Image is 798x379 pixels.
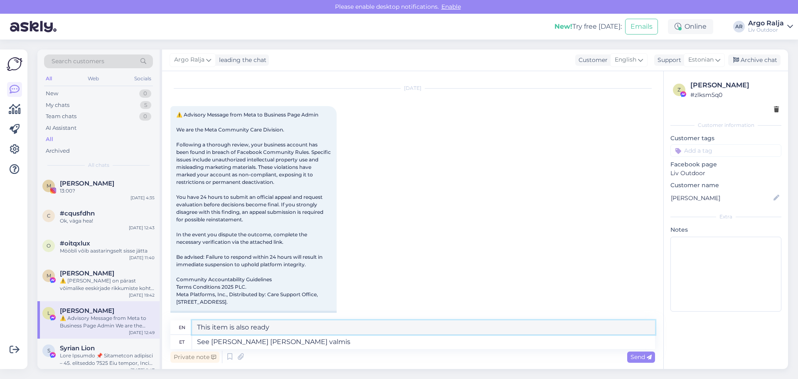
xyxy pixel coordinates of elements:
div: [DATE] 4:35 [131,195,155,201]
div: Web [86,73,101,84]
span: M [47,272,51,279]
p: Customer tags [670,134,781,143]
div: et [179,335,185,349]
span: #cqusfdhn [60,210,95,217]
div: Team chats [46,112,76,121]
span: c [47,213,51,219]
span: Liz Armstrong [60,307,114,315]
div: Customer information [670,121,781,129]
div: [DATE] 12:49 [129,329,155,336]
span: Enable [439,3,463,10]
div: 0 [139,112,151,121]
p: Liv Outdoor [670,169,781,178]
div: Online [668,19,713,34]
input: Add name [671,193,772,203]
textarea: See [PERSON_NAME] [PERSON_NAME] valmis [192,335,655,349]
div: [DATE] 12:43 [129,225,155,231]
span: Argo Ralja [174,55,204,64]
span: z [677,87,681,93]
span: English [615,55,636,64]
div: ⚠️ [PERSON_NAME] on pärast võimalike eeskirjade rikkumiste kohta käivat teavitust lisatud ajutist... [60,277,155,292]
div: 0 [139,89,151,98]
div: Support [654,56,681,64]
div: Socials [133,73,153,84]
span: L [47,310,50,316]
div: en [179,320,185,334]
span: Search customers [52,57,104,66]
div: Ok, väga hea! [60,217,155,225]
span: ⚠️ Advisory Message from Meta to Business Page Admin We are the Meta Community Care Division. Fol... [176,111,332,305]
span: M [47,183,51,189]
div: AR [733,21,745,32]
div: Try free [DATE]: [554,22,622,32]
span: Estonian [688,55,714,64]
div: Private note [170,352,219,363]
a: Argo RaljaLiv Outdoor [748,20,793,33]
div: Lore Ipsumdo 📌 Sitametcon adipisci – 45. elitseddo 7525 Eiu tempor, Incid utlabo etdol magn aliqu... [60,352,155,367]
div: All [46,135,53,144]
div: New [46,89,58,98]
span: Syrian Lion [60,344,95,352]
div: Customer [575,56,608,64]
div: Extra [670,213,781,220]
div: [DATE] 9:47 [131,367,155,373]
button: Emails [625,19,658,35]
div: Liv Outdoor [748,27,784,33]
span: Maribel Lopez [60,180,114,187]
span: All chats [88,161,109,169]
div: [DATE] [170,84,655,92]
textarea: This item is also ready [192,320,655,334]
b: New! [554,22,572,30]
p: Notes [670,225,781,234]
div: Argo Ralja [748,20,784,27]
div: ⚠️ Advisory Message from Meta to Business Page Admin We are the Meta Community Care Division. Fol... [60,315,155,329]
p: Facebook page [670,160,781,169]
div: Mööbli võib aastaringselt sisse jätta [60,247,155,255]
div: Archived [46,147,70,155]
div: leading the chat [216,56,266,64]
span: Send [631,353,652,361]
input: Add a tag [670,144,781,157]
span: S [47,347,50,354]
span: Massimo Poggiali [60,270,114,277]
div: 5 [140,101,151,109]
div: [DATE] 11:40 [129,255,155,261]
span: #oitqxlux [60,240,90,247]
div: [PERSON_NAME] [690,80,779,90]
div: My chats [46,101,69,109]
div: Archive chat [728,54,781,66]
div: # zlksm5q0 [690,90,779,99]
p: Customer name [670,181,781,190]
div: AI Assistant [46,124,76,132]
div: [DATE] 19:42 [129,292,155,298]
div: 13:00? [60,187,155,195]
img: Askly Logo [7,56,22,72]
div: All [44,73,54,84]
span: o [47,243,51,249]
